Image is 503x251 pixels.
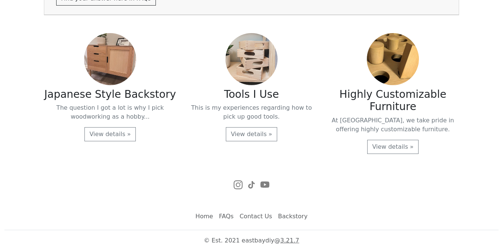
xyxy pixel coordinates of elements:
[367,140,418,154] a: View details »
[84,33,136,85] img: Japanese Style Backstory
[192,209,216,224] a: Home
[327,88,459,113] h3: Highly Customizable Furniture
[234,178,243,191] a: Instagram
[327,116,459,134] p: At [GEOGRAPHIC_DATA], we take pride in offering highly customizable furniture.
[4,236,499,245] p: © Est. 2021 eastbaydiy @
[247,178,256,191] a: TikTok
[185,88,318,101] h3: Tools I Use
[185,103,318,121] p: This is my experiences regarding how to pick up good tools.
[44,103,176,121] p: The question I got a lot is why I pick woodworking as a hobby...
[367,33,419,85] img: Highly Customizable Furniture
[275,209,310,224] a: Backstory
[216,209,237,224] a: FAQs
[237,209,275,224] a: Contact Us
[44,88,176,101] h3: Japanese Style Backstory
[84,127,135,141] a: View details »
[226,127,277,141] a: View details »
[280,237,299,244] a: 3.21.7
[260,178,269,191] a: YouTube
[225,33,278,85] img: Tools I Use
